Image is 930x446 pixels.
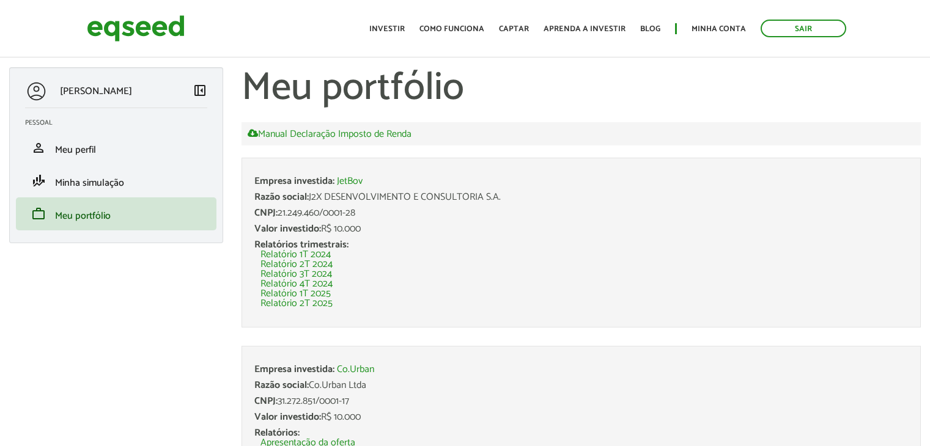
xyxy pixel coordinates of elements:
a: Manual Declaração Imposto de Renda [248,128,411,139]
a: Aprenda a investir [544,25,626,33]
li: Minha simulação [16,164,216,197]
p: [PERSON_NAME] [60,86,132,97]
span: Razão social: [254,377,309,393]
div: R$ 10.000 [254,224,908,234]
h2: Pessoal [25,119,216,126]
a: personMeu perfil [25,141,207,155]
a: workMeu portfólio [25,207,207,221]
a: Minha conta [692,25,746,33]
span: Razão social: [254,189,309,205]
a: finance_modeMinha simulação [25,174,207,188]
h1: Meu portfólio [242,67,921,110]
a: Blog [640,25,660,33]
a: Colapsar menu [193,83,207,100]
a: Relatório 2T 2025 [260,299,333,309]
a: Relatório 1T 2025 [260,289,331,299]
span: Valor investido: [254,221,321,237]
span: CNPJ: [254,393,278,409]
li: Meu portfólio [16,197,216,230]
span: Relatórios trimestrais: [254,236,349,253]
a: Co.Urban [337,365,374,375]
a: Sair [761,20,846,37]
span: Meu perfil [55,142,96,158]
div: 21.249.460/0001-28 [254,208,908,218]
li: Meu perfil [16,131,216,164]
img: EqSeed [87,12,185,45]
a: Captar [499,25,529,33]
span: CNPJ: [254,205,278,221]
div: J2X DESENVOLVIMENTO E CONSULTORIA S.A. [254,192,908,202]
span: Meu portfólio [55,208,111,224]
span: left_panel_close [193,83,207,98]
div: R$ 10.000 [254,412,908,422]
span: person [31,141,46,155]
a: Investir [369,25,405,33]
div: Co.Urban Ltda [254,381,908,390]
span: finance_mode [31,174,46,188]
a: Relatório 2T 2024 [260,260,333,269]
a: Relatório 3T 2024 [260,269,332,279]
a: JetBov [337,177,363,186]
span: Valor investido: [254,409,321,425]
a: Relatório 1T 2024 [260,250,331,260]
span: Minha simulação [55,175,124,191]
span: work [31,207,46,221]
a: Como funciona [419,25,484,33]
span: Empresa investida: [254,173,334,189]
span: Relatórios: [254,425,300,441]
div: 31.272.851/0001-17 [254,397,908,406]
a: Relatório 4T 2024 [260,279,333,289]
span: Empresa investida: [254,361,334,378]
